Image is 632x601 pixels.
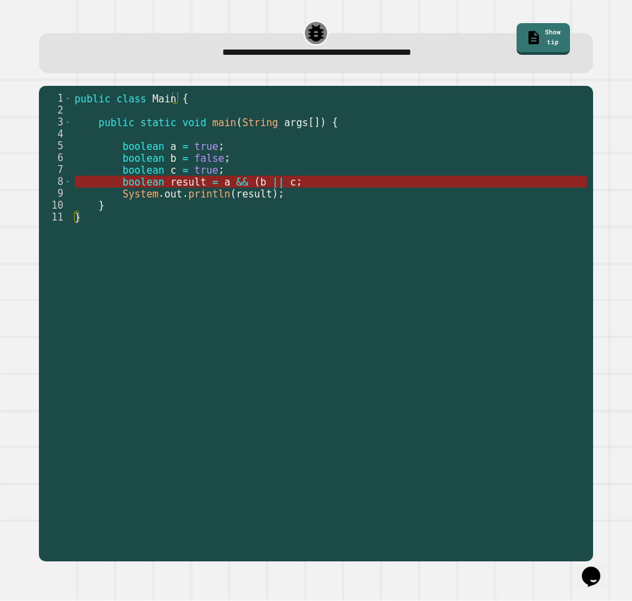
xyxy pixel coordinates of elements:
[39,128,72,140] div: 4
[194,164,218,176] span: true
[170,141,176,153] span: a
[122,188,158,200] span: System
[182,164,188,176] span: =
[64,116,71,128] span: Toggle code folding, rows 3 through 10
[122,141,164,153] span: boolean
[64,176,71,188] span: Toggle code folding, row 8
[39,104,72,116] div: 2
[290,176,296,188] span: c
[284,117,307,129] span: args
[182,141,188,153] span: =
[98,117,134,129] span: public
[39,199,72,211] div: 10
[212,117,236,129] span: main
[236,188,272,200] span: result
[64,92,71,104] span: Toggle code folding, rows 1 through 11
[577,548,619,588] iframe: chat widget
[39,188,72,199] div: 9
[75,93,110,105] span: public
[194,153,224,164] span: false
[260,176,266,188] span: b
[236,176,248,188] span: &&
[517,23,571,55] a: Show tip
[39,116,72,128] div: 3
[182,153,188,164] span: =
[39,211,72,223] div: 11
[188,188,230,200] span: println
[170,176,206,188] span: result
[39,140,72,152] div: 5
[182,117,206,129] span: void
[272,176,284,188] span: ||
[242,117,278,129] span: String
[122,153,164,164] span: boolean
[39,164,72,176] div: 7
[122,176,164,188] span: boolean
[116,93,146,105] span: class
[141,117,176,129] span: static
[212,176,218,188] span: =
[122,164,164,176] span: boolean
[39,176,72,188] div: 8
[164,188,182,200] span: out
[224,176,230,188] span: a
[152,93,176,105] span: Main
[170,164,176,176] span: c
[39,92,72,104] div: 1
[170,153,176,164] span: b
[194,141,218,153] span: true
[39,152,72,164] div: 6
